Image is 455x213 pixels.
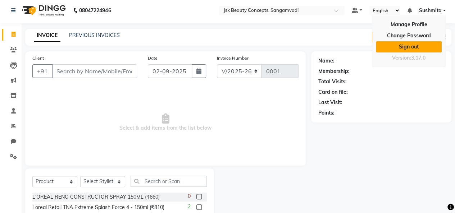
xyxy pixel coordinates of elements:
[419,7,441,14] span: Sushmita
[376,19,442,30] a: Manage Profile
[217,55,248,61] label: Invoice Number
[318,99,342,106] div: Last Visit:
[32,204,164,211] div: Loreal Retail TNA Extreme Splash Force 4 - 150ml (₹810)
[148,55,158,61] label: Date
[318,78,347,85] div: Total Visits:
[376,53,442,63] div: Version:3.17.0
[131,176,207,187] input: Search or Scan
[52,64,137,78] input: Search by Name/Mobile/Email/Code
[318,57,335,65] div: Name:
[376,41,442,52] a: Sign out
[188,193,191,200] span: 0
[79,0,111,20] b: 08047224946
[318,88,348,96] div: Card on file:
[34,29,60,42] a: INVOICE
[318,68,350,75] div: Membership:
[32,64,53,78] button: +91
[376,30,442,41] a: Change Password
[69,32,120,38] a: PREVIOUS INVOICES
[18,0,68,20] img: logo
[188,203,191,210] span: 2
[32,55,44,61] label: Client
[32,87,299,158] span: Select & add items from the list below
[318,109,335,117] div: Points:
[32,193,160,201] div: L'OREAL RENO CONSTRUCTOR SPRAY 150ML (₹660)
